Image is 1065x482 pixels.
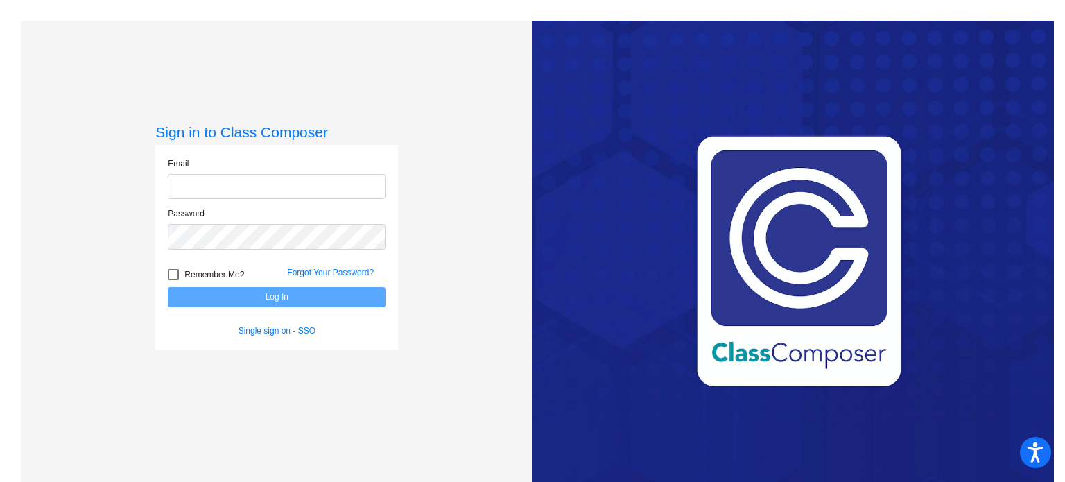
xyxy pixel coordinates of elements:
[184,266,244,283] span: Remember Me?
[287,268,374,277] a: Forgot Your Password?
[168,287,386,307] button: Log In
[168,157,189,170] label: Email
[239,326,315,336] a: Single sign on - SSO
[168,207,205,220] label: Password
[155,123,398,141] h3: Sign in to Class Composer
